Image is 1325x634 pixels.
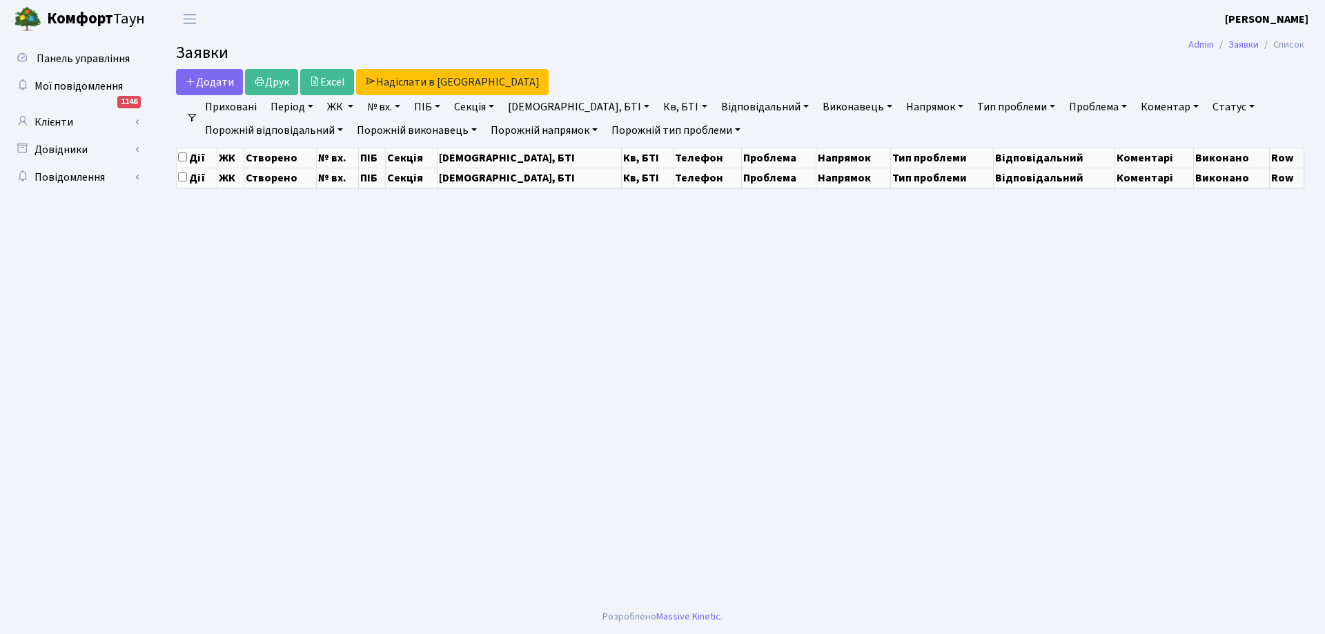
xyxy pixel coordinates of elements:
th: Секція [386,168,438,188]
th: Виконано [1194,148,1269,168]
a: Додати [176,69,243,95]
a: Порожній виконавець [351,119,482,142]
th: Проблема [741,168,816,188]
th: Створено [244,168,317,188]
a: Порожній напрямок [485,119,603,142]
a: Секція [449,95,500,119]
th: Дії [177,168,217,188]
th: Напрямок [816,168,891,188]
th: Дії [177,148,217,168]
img: logo.png [14,6,41,33]
a: [PERSON_NAME] [1225,11,1308,28]
a: Тип проблеми [972,95,1061,119]
th: [DEMOGRAPHIC_DATA], БТІ [438,168,621,188]
a: Відповідальний [716,95,814,119]
a: Напрямок [901,95,969,119]
a: Admin [1188,37,1214,52]
a: Проблема [1063,95,1132,119]
span: Панель управління [37,51,130,66]
th: [DEMOGRAPHIC_DATA], БТІ [438,148,621,168]
th: Відповідальний [994,148,1115,168]
a: Виконавець [817,95,898,119]
span: Таун [47,8,145,31]
b: Комфорт [47,8,113,30]
th: Напрямок [816,148,891,168]
a: Коментар [1135,95,1204,119]
a: Панель управління [7,45,145,72]
th: Телефон [674,168,742,188]
a: [DEMOGRAPHIC_DATA], БТІ [502,95,655,119]
th: ПІБ [358,148,386,168]
span: Додати [185,75,234,90]
a: Кв, БТІ [658,95,712,119]
a: ЖК [322,95,359,119]
th: № вх. [317,168,359,188]
a: Клієнти [7,108,145,136]
th: Тип проблеми [891,148,994,168]
a: ПІБ [409,95,446,119]
a: Довідники [7,136,145,164]
a: Друк [245,69,298,95]
th: ЖК [217,168,244,188]
nav: breadcrumb [1168,30,1325,59]
div: 1146 [117,96,141,108]
a: Massive Kinetic [656,609,720,624]
th: Тип проблеми [891,168,994,188]
a: Період [265,95,319,119]
a: Excel [300,69,354,95]
th: Проблема [741,148,816,168]
a: Приховані [199,95,262,119]
a: Мої повідомлення1146 [7,72,145,100]
span: Заявки [176,41,228,65]
th: Row [1269,168,1304,188]
th: Кв, БТІ [621,168,673,188]
th: ПІБ [358,168,386,188]
th: Секція [386,148,438,168]
a: Статус [1207,95,1260,119]
th: Відповідальний [994,168,1115,188]
li: Список [1259,37,1304,52]
th: Створено [244,148,317,168]
a: Надіслати в [GEOGRAPHIC_DATA] [356,69,549,95]
a: Повідомлення [7,164,145,191]
a: Порожній відповідальний [199,119,349,142]
div: Розроблено . [602,609,723,624]
span: Мої повідомлення [35,79,123,94]
a: Заявки [1228,37,1259,52]
th: Коментарі [1115,168,1194,188]
a: № вх. [362,95,406,119]
b: [PERSON_NAME] [1225,12,1308,27]
th: Коментарі [1115,148,1194,168]
th: № вх. [317,148,359,168]
button: Переключити навігацію [173,8,207,30]
th: Виконано [1194,168,1269,188]
th: ЖК [217,148,244,168]
th: Row [1269,148,1304,168]
th: Телефон [674,148,742,168]
th: Кв, БТІ [621,148,673,168]
a: Порожній тип проблеми [606,119,746,142]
